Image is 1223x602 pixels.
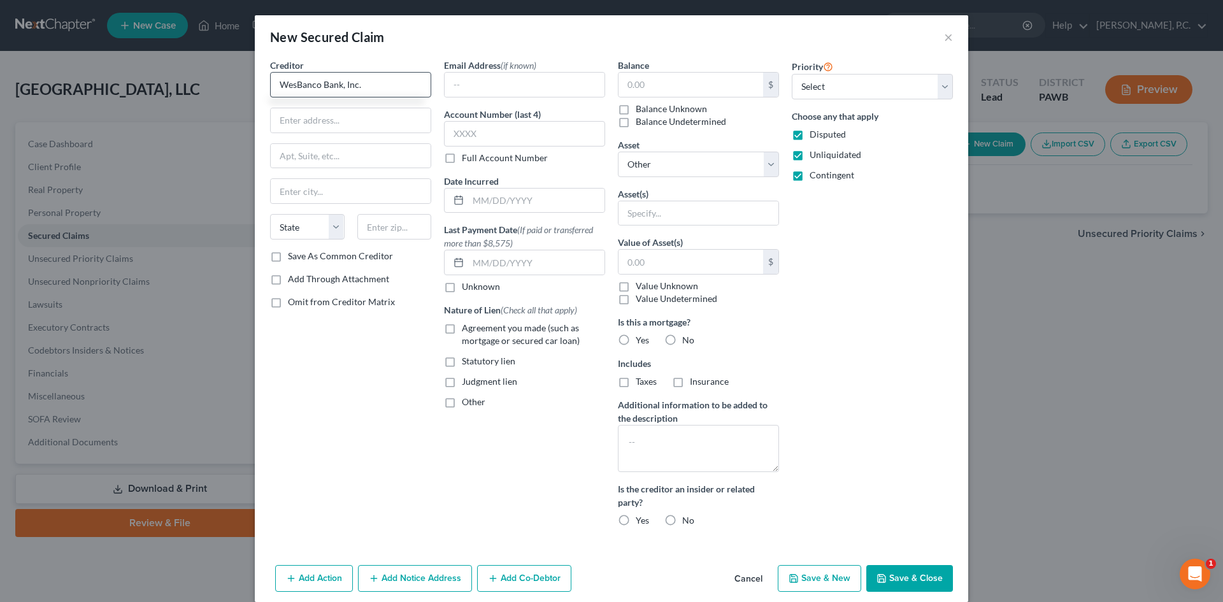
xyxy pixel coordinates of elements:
button: Add Notice Address [358,565,472,592]
label: Date Incurred [444,175,499,188]
button: × [944,29,953,45]
input: Search creditor by name... [270,72,431,97]
label: Email Address [444,59,536,72]
span: (Check all that apply) [501,305,577,315]
label: Unknown [462,280,500,293]
label: Balance Unknown [636,103,707,115]
label: Full Account Number [462,152,548,164]
span: Creditor [270,60,304,71]
span: (if known) [501,60,536,71]
label: Asset(s) [618,187,648,201]
input: Enter city... [271,179,431,203]
span: Omit from Creditor Matrix [288,296,395,307]
label: Is the creditor an insider or related party? [618,482,779,509]
input: Enter address... [271,108,431,133]
button: Save & New [778,565,861,592]
span: Yes [636,334,649,345]
div: New Secured Claim [270,28,385,46]
input: -- [445,73,604,97]
input: XXXX [444,121,605,147]
button: Cancel [724,566,773,592]
span: Statutory lien [462,355,515,366]
label: Is this a mortgage? [618,315,779,329]
input: 0.00 [619,250,763,274]
span: Disputed [810,129,846,140]
span: Asset [618,140,640,150]
div: $ [763,73,778,97]
span: Other [462,396,485,407]
span: Yes [636,515,649,526]
span: No [682,334,694,345]
input: Enter zip... [357,214,432,240]
label: Includes [618,357,779,370]
button: Save & Close [866,565,953,592]
label: Balance [618,59,649,72]
button: Add Action [275,565,353,592]
div: $ [763,250,778,274]
label: Value of Asset(s) [618,236,683,249]
label: Save As Common Creditor [288,250,393,262]
label: Balance Undetermined [636,115,726,128]
span: Insurance [690,376,729,387]
label: Last Payment Date [444,223,605,250]
span: Unliquidated [810,149,861,160]
label: Additional information to be added to the description [618,398,779,425]
label: Nature of Lien [444,303,577,317]
input: Apt, Suite, etc... [271,144,431,168]
input: Specify... [619,201,778,226]
input: MM/DD/YYYY [468,250,604,275]
span: Taxes [636,376,657,387]
span: Contingent [810,169,854,180]
span: 1 [1206,559,1216,569]
iframe: Intercom live chat [1180,559,1210,589]
label: Account Number (last 4) [444,108,541,121]
span: Agreement you made (such as mortgage or secured car loan) [462,322,580,346]
span: (If paid or transferred more than $8,575) [444,224,593,248]
input: MM/DD/YYYY [468,189,604,213]
input: 0.00 [619,73,763,97]
label: Value Undetermined [636,292,717,305]
label: Choose any that apply [792,110,953,123]
label: Add Through Attachment [288,273,389,285]
label: Priority [792,59,833,74]
span: Judgment lien [462,376,517,387]
span: No [682,515,694,526]
label: Value Unknown [636,280,698,292]
button: Add Co-Debtor [477,565,571,592]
